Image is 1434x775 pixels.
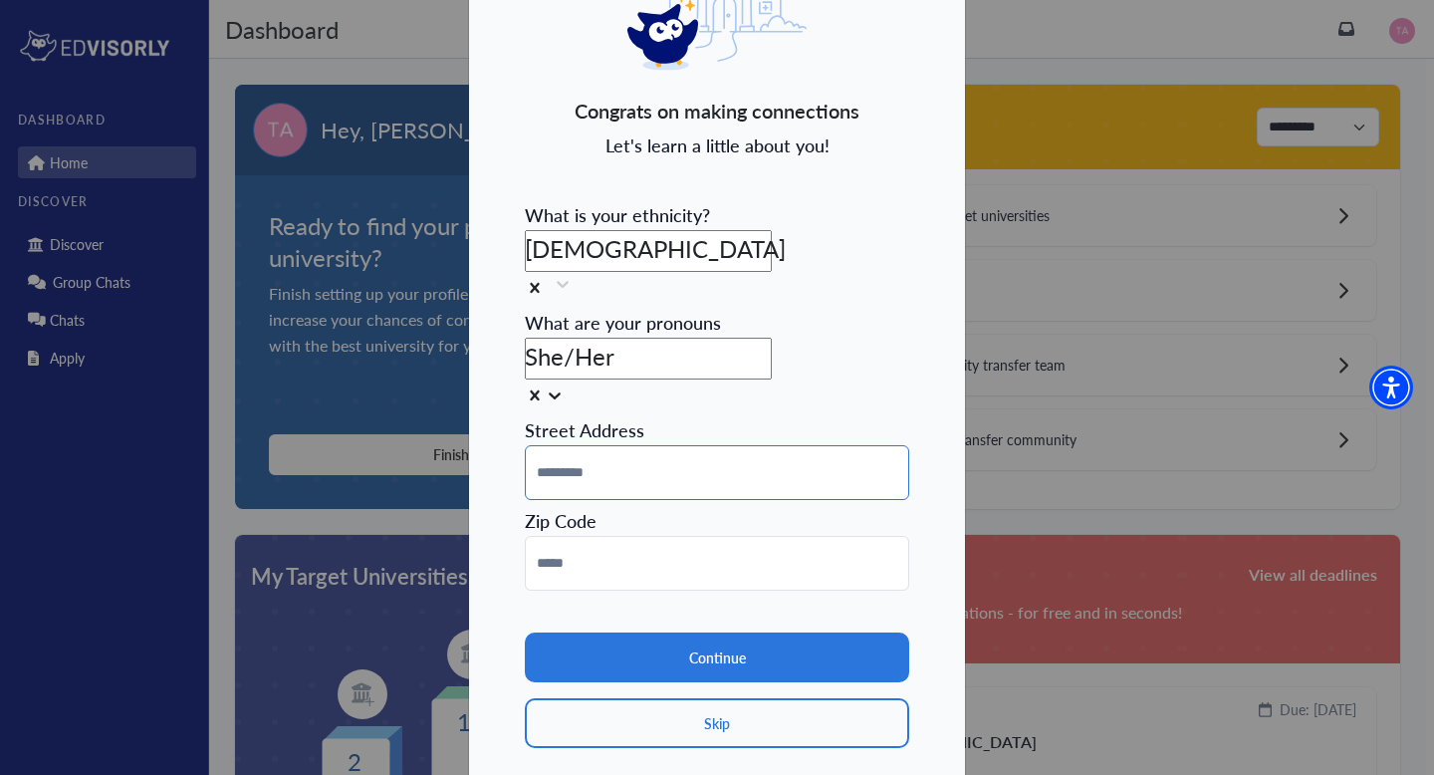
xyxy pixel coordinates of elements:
button: Continue [525,633,909,682]
button: Skip [525,698,909,748]
div: Accessibility Menu [1369,366,1413,409]
span: Let's learn a little about you! [605,133,830,157]
span: What is your ethnicity? [525,202,710,227]
span: Street Address [525,417,644,442]
div: She/Her [525,338,909,374]
div: [DEMOGRAPHIC_DATA] [525,230,909,266]
span: Zip Code [525,508,597,533]
span: What are your pronouns [525,310,721,335]
input: Text field [525,338,772,380]
span: Congrats on making connections [575,96,859,126]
